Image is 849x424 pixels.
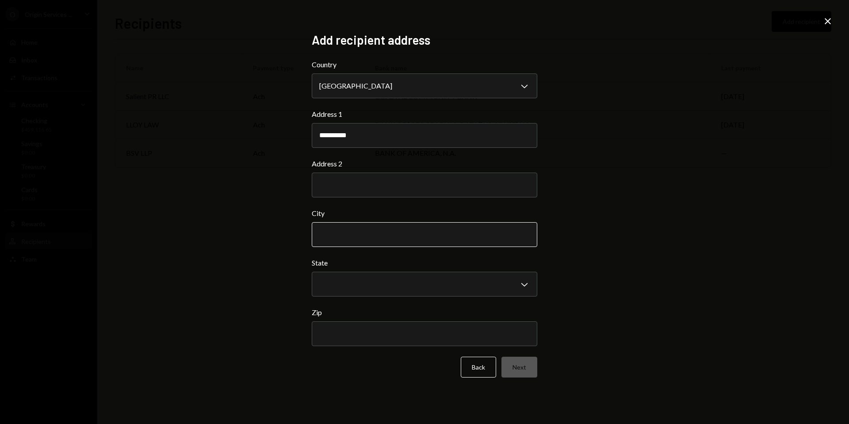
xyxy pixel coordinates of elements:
h2: Add recipient address [312,31,537,49]
label: Zip [312,307,537,318]
button: Country [312,73,537,98]
label: Address 1 [312,109,537,119]
label: Address 2 [312,158,537,169]
label: Country [312,59,537,70]
button: Back [461,357,496,378]
button: State [312,272,537,297]
label: City [312,208,537,219]
label: State [312,258,537,268]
